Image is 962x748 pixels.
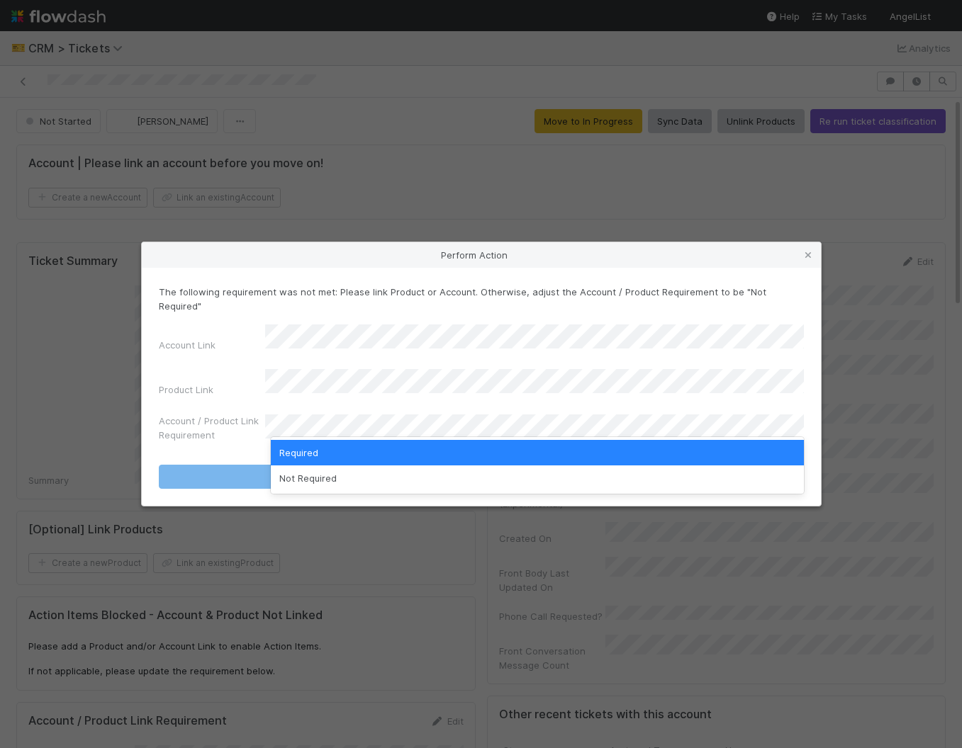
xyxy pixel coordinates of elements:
[159,382,213,397] label: Product Link
[159,465,804,489] button: Move to In Progress
[159,338,216,352] label: Account Link
[159,285,804,313] p: The following requirement was not met: Please link Product or Account. Otherwise, adjust the Acco...
[159,414,265,442] label: Account / Product Link Requirement
[271,440,804,465] div: Required
[142,242,821,268] div: Perform Action
[271,465,804,491] div: Not Required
